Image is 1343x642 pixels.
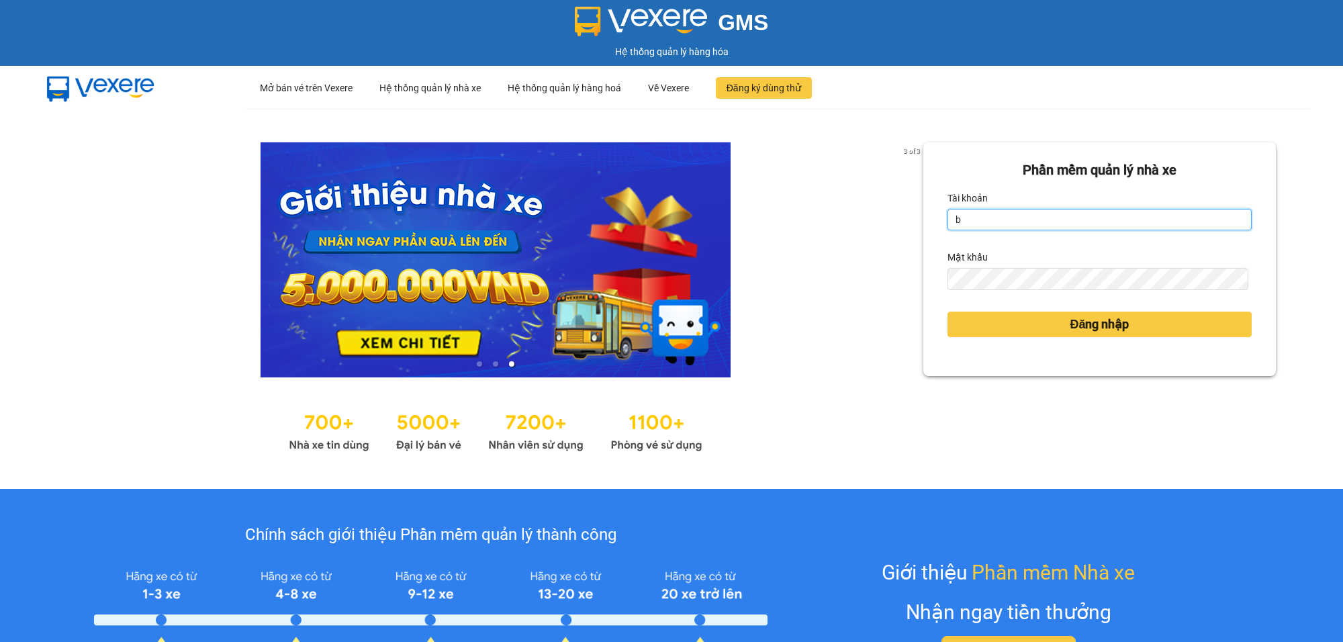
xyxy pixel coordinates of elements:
p: 3 of 3 [900,142,923,160]
button: next slide / item [905,142,923,377]
li: slide item 1 [477,361,482,367]
div: Giới thiệu [882,557,1135,588]
span: Đăng nhập [1070,315,1129,334]
div: Phần mềm quản lý nhà xe [947,160,1252,181]
label: Mật khẩu [947,246,988,268]
a: GMS [575,20,769,31]
button: Đăng nhập [947,312,1252,337]
button: previous slide / item [67,142,86,377]
img: logo 2 [575,7,708,36]
span: GMS [718,10,768,35]
button: Đăng ký dùng thử [716,77,812,99]
img: Statistics.png [289,404,702,455]
div: Nhận ngay tiền thưởng [906,596,1111,628]
span: Đăng ký dùng thử [727,81,801,95]
img: mbUUG5Q.png [34,66,168,110]
span: Phần mềm Nhà xe [972,557,1135,588]
label: Tài khoản [947,187,988,209]
input: Mật khẩu [947,268,1248,289]
input: Tài khoản [947,209,1252,230]
div: Hệ thống quản lý hàng hoá [508,66,621,109]
div: Hệ thống quản lý hàng hóa [3,44,1340,59]
div: Về Vexere [648,66,689,109]
li: slide item 2 [493,361,498,367]
div: Hệ thống quản lý nhà xe [379,66,481,109]
div: Mở bán vé trên Vexere [260,66,353,109]
div: Chính sách giới thiệu Phần mềm quản lý thành công [94,522,768,548]
li: slide item 3 [509,361,514,367]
